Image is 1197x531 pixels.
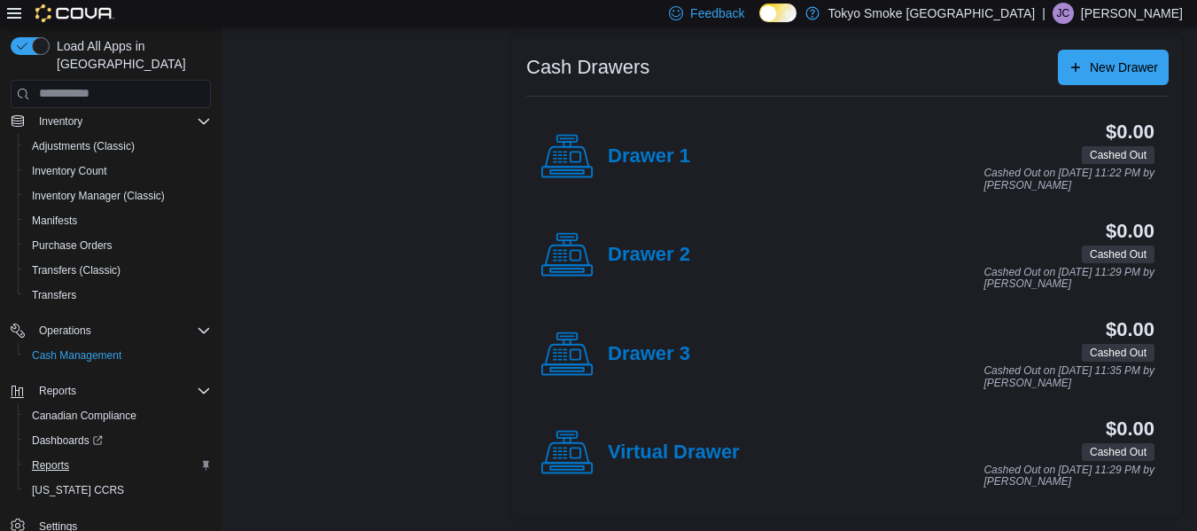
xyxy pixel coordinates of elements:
span: Operations [32,320,211,341]
input: Dark Mode [759,4,797,22]
p: Tokyo Smoke [GEOGRAPHIC_DATA] [828,3,1036,24]
span: Inventory Manager (Classic) [32,189,165,203]
span: JC [1057,3,1070,24]
span: Canadian Compliance [25,405,211,426]
a: Transfers [25,285,83,306]
h3: $0.00 [1106,221,1154,242]
span: Reports [32,458,69,472]
span: Cashed Out [1082,443,1154,461]
p: Cashed Out on [DATE] 11:35 PM by [PERSON_NAME] [983,365,1154,389]
span: Transfers (Classic) [32,263,120,277]
a: Cash Management [25,345,128,366]
h3: $0.00 [1106,418,1154,440]
button: Cash Management [18,343,218,368]
a: Transfers (Classic) [25,260,128,281]
span: Dashboards [25,430,211,451]
button: Inventory Manager (Classic) [18,184,218,208]
span: Adjustments (Classic) [25,136,211,157]
button: Purchase Orders [18,233,218,258]
span: Washington CCRS [25,480,211,501]
a: Reports [25,455,76,476]
button: Reports [4,379,218,403]
button: Operations [32,320,98,341]
span: Inventory [39,114,82,129]
div: Jordan Cooper [1053,3,1074,24]
button: Inventory [4,109,218,134]
button: Canadian Compliance [18,403,218,428]
span: Purchase Orders [32,238,113,253]
span: Cash Management [32,348,121,363]
img: Cova [35,4,114,22]
p: | [1042,3,1045,24]
span: Purchase Orders [25,235,211,256]
span: Cashed Out [1090,444,1146,460]
span: Cashed Out [1090,147,1146,163]
a: Dashboards [25,430,110,451]
a: Inventory Count [25,160,114,182]
p: [PERSON_NAME] [1081,3,1183,24]
a: Purchase Orders [25,235,120,256]
span: [US_STATE] CCRS [32,483,124,497]
h4: Drawer 2 [608,244,690,267]
span: Dashboards [32,433,103,448]
p: Cashed Out on [DATE] 11:29 PM by [PERSON_NAME] [983,267,1154,291]
span: Operations [39,324,91,338]
span: Feedback [690,4,744,22]
span: Cashed Out [1082,146,1154,164]
p: Cashed Out on [DATE] 11:29 PM by [PERSON_NAME] [983,465,1154,488]
button: Operations [4,318,218,343]
span: Canadian Compliance [32,409,136,423]
h3: $0.00 [1106,121,1154,143]
span: Transfers (Classic) [25,260,211,281]
span: Reports [32,380,211,402]
button: [US_STATE] CCRS [18,478,218,503]
span: Inventory Manager (Classic) [25,185,211,207]
span: Inventory Count [25,160,211,182]
span: Inventory [32,111,211,132]
span: Load All Apps in [GEOGRAPHIC_DATA] [50,37,211,73]
span: Manifests [25,210,211,231]
span: Inventory Count [32,164,107,178]
span: Dark Mode [759,22,760,23]
span: Cashed Out [1090,246,1146,262]
h4: Virtual Drawer [608,441,740,465]
button: Reports [18,453,218,478]
button: Adjustments (Classic) [18,134,218,159]
button: Manifests [18,208,218,233]
h3: Cash Drawers [526,57,649,78]
span: Cash Management [25,345,211,366]
span: Reports [39,384,76,398]
span: New Drawer [1090,59,1158,76]
span: Transfers [25,285,211,306]
span: Reports [25,455,211,476]
button: Inventory Count [18,159,218,184]
button: Transfers (Classic) [18,258,218,283]
p: Cashed Out on [DATE] 11:22 PM by [PERSON_NAME] [983,168,1154,191]
span: Adjustments (Classic) [32,139,135,153]
h3: $0.00 [1106,319,1154,340]
span: Cashed Out [1082,344,1154,362]
a: Manifests [25,210,84,231]
a: [US_STATE] CCRS [25,480,131,501]
span: Cashed Out [1082,246,1154,263]
button: Transfers [18,283,218,308]
h4: Drawer 3 [608,343,690,366]
a: Canadian Compliance [25,405,144,426]
button: New Drawer [1058,50,1169,85]
a: Inventory Manager (Classic) [25,185,172,207]
a: Adjustments (Classic) [25,136,142,157]
span: Transfers [32,288,76,302]
button: Reports [32,380,83,402]
span: Cashed Out [1090,345,1146,361]
span: Manifests [32,214,77,228]
button: Inventory [32,111,89,132]
a: Dashboards [18,428,218,453]
h4: Drawer 1 [608,145,690,168]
